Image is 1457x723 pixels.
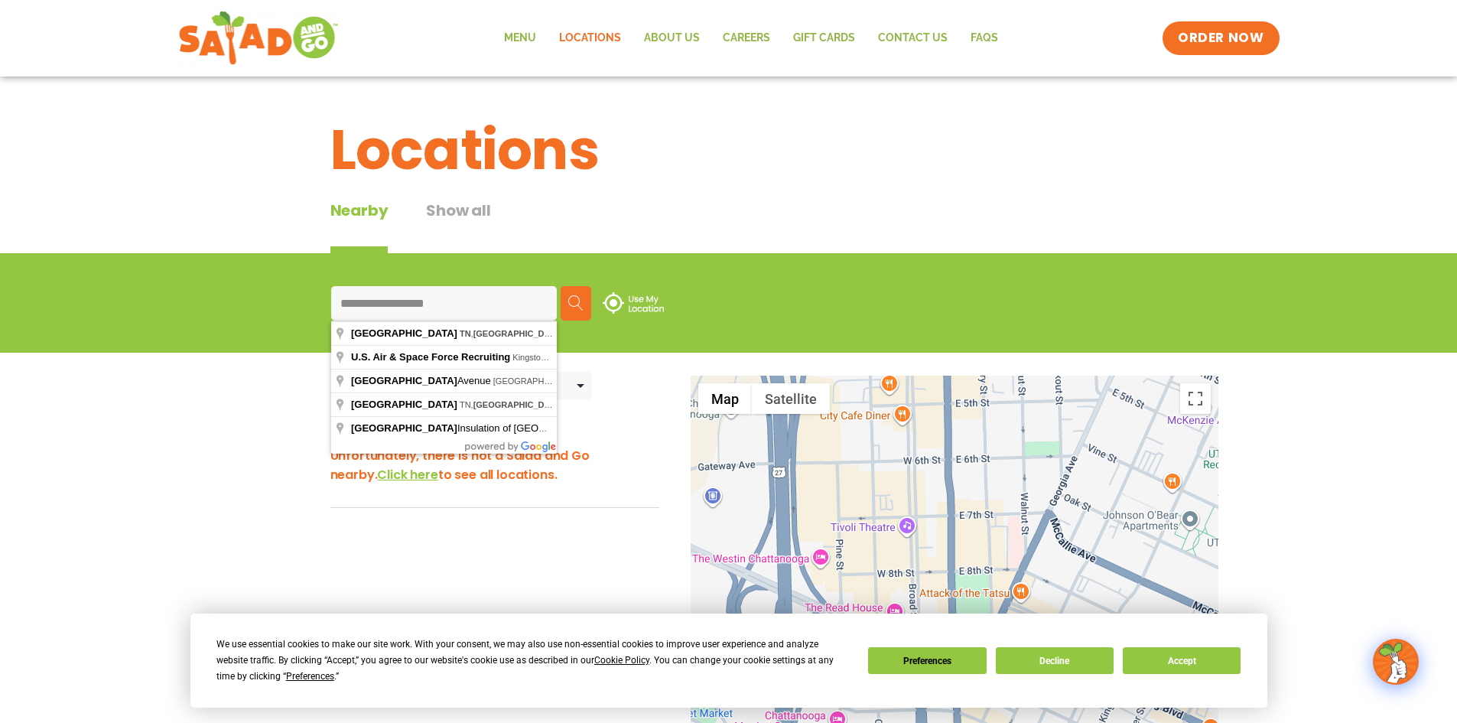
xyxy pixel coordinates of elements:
img: search.svg [568,295,584,311]
span: U.S. Air & Space Force Recruiting [351,351,510,363]
span: Insulation of [GEOGRAPHIC_DATA] [351,422,620,434]
button: Show satellite imagery [752,383,830,414]
span: TN [460,329,471,338]
span: ORDER NOW [1178,29,1263,47]
h1: Locations [330,109,1127,191]
span: [GEOGRAPHIC_DATA] [351,399,457,410]
div: Cookie Consent Prompt [190,614,1267,708]
img: new-SAG-logo-768×292 [178,8,340,69]
nav: Menu [493,21,1010,56]
span: [GEOGRAPHIC_DATA] [351,375,457,386]
button: Toggle fullscreen view [1180,383,1211,414]
a: GIFT CARDS [782,21,867,56]
div: Nearby [330,199,389,253]
span: 0 [330,377,339,395]
img: use-location.svg [603,292,664,314]
div: We use essential cookies to make our site work. With your consent, we may also use non-essential ... [216,637,850,685]
button: Show all [426,199,490,253]
span: TN, [460,400,563,409]
span: [GEOGRAPHIC_DATA] [351,422,457,434]
h3: Bummer, we wish we were here, too! Unfortunately, there is not a Salad and Go nearby. to see all ... [330,427,659,484]
button: Preferences [868,647,986,674]
span: [GEOGRAPHIC_DATA] [473,329,564,338]
img: wpChatIcon [1374,640,1417,683]
span: [GEOGRAPHIC_DATA] [351,327,457,339]
span: [GEOGRAPHIC_DATA], , [493,376,687,386]
a: About Us [633,21,711,56]
span: Preferences [286,671,334,682]
button: Decline [996,647,1114,674]
a: Locations [548,21,633,56]
a: ORDER NOW [1163,21,1279,55]
a: Menu [493,21,548,56]
div: Nearby Locations [330,376,451,396]
span: Cookie Policy [594,655,649,666]
a: FAQs [959,21,1010,56]
a: Careers [711,21,782,56]
div: Tabbed content [330,199,529,253]
span: Click here [377,466,437,484]
span: Kingston Pike, , , [GEOGRAPHIC_DATA] [512,353,762,362]
span: , [460,329,563,338]
span: Avenue [351,375,493,386]
button: Show street map [698,383,752,414]
button: Accept [1123,647,1241,674]
span: [GEOGRAPHIC_DATA] [473,400,564,409]
a: Contact Us [867,21,959,56]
